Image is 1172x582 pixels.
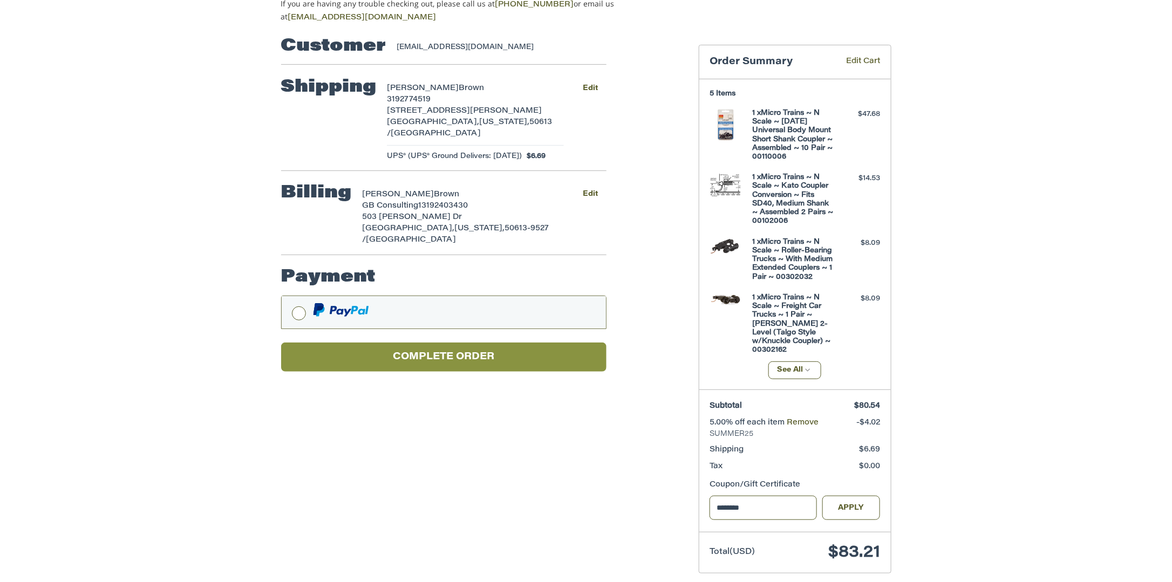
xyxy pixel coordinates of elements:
[397,42,596,53] div: [EMAIL_ADDRESS][DOMAIN_NAME]
[752,173,835,226] h4: 1 x Micro Trains ~ N Scale ~ Kato Coupler Conversion ~ Fits SD40, Medium Shank ~ Assembled 2 Pair...
[752,293,835,355] h4: 1 x Micro Trains ~ N Scale ~ Freight Car Trucks ~ 1 Pair ~ [PERSON_NAME] 2-Level (Talgo Style w/K...
[362,202,418,210] span: GB Consulting
[288,14,437,22] a: [EMAIL_ADDRESS][DOMAIN_NAME]
[768,361,822,379] button: See All
[495,1,574,9] a: [PHONE_NUMBER]
[837,238,880,249] div: $8.09
[710,480,880,491] div: Coupon/Gift Certificate
[362,191,434,198] span: [PERSON_NAME]
[710,496,817,520] input: Gift Certificate or Coupon Code
[822,496,881,520] button: Apply
[837,173,880,184] div: $14.53
[281,343,607,372] button: Complete order
[710,419,787,427] span: 5.00% off each item
[434,191,459,198] span: Brown
[837,109,880,120] div: $47.68
[362,214,462,221] span: 503 [PERSON_NAME] Dr
[522,151,546,162] span: $6.69
[710,429,880,440] span: SUMMER25
[313,303,369,317] img: PayPal icon
[710,402,742,410] span: Subtotal
[387,96,431,104] span: 3192774519
[387,107,542,115] span: [STREET_ADDRESS][PERSON_NAME]
[366,236,456,244] span: [GEOGRAPHIC_DATA]
[710,90,880,98] h3: 5 Items
[828,545,880,561] span: $83.21
[752,109,835,162] h4: 1 x Micro Trains ~ N Scale ~ [DATE] Universal Body Mount Short Shank Coupler ~ Assembled ~ 10 Pai...
[387,85,459,92] span: [PERSON_NAME]
[362,225,454,232] span: [GEOGRAPHIC_DATA],
[710,548,755,556] span: Total (USD)
[859,463,880,470] span: $0.00
[854,402,880,410] span: $80.54
[479,119,529,126] span: [US_STATE],
[281,266,376,288] h2: Payment
[575,187,607,202] button: Edit
[391,130,481,138] span: [GEOGRAPHIC_DATA]
[454,225,505,232] span: [US_STATE],
[856,419,880,427] span: -$4.02
[362,225,549,244] span: 50613-9527 /
[859,446,880,454] span: $6.69
[710,463,723,470] span: Tax
[710,446,744,454] span: Shipping
[787,419,819,427] a: Remove
[387,119,479,126] span: [GEOGRAPHIC_DATA],
[575,80,607,96] button: Edit
[387,151,522,162] span: UPS® (UPS® Ground Delivers: [DATE])
[837,293,880,304] div: $8.09
[710,56,830,69] h3: Order Summary
[418,202,468,210] span: 13192403430
[281,36,386,57] h2: Customer
[830,56,880,69] a: Edit Cart
[281,77,377,98] h2: Shipping
[281,182,352,204] h2: Billing
[752,238,835,282] h4: 1 x Micro Trains ~ N Scale ~ Roller-Bearing Trucks ~ With Medium Extended Couplers ~ 1 Pair ~ 003...
[459,85,484,92] span: Brown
